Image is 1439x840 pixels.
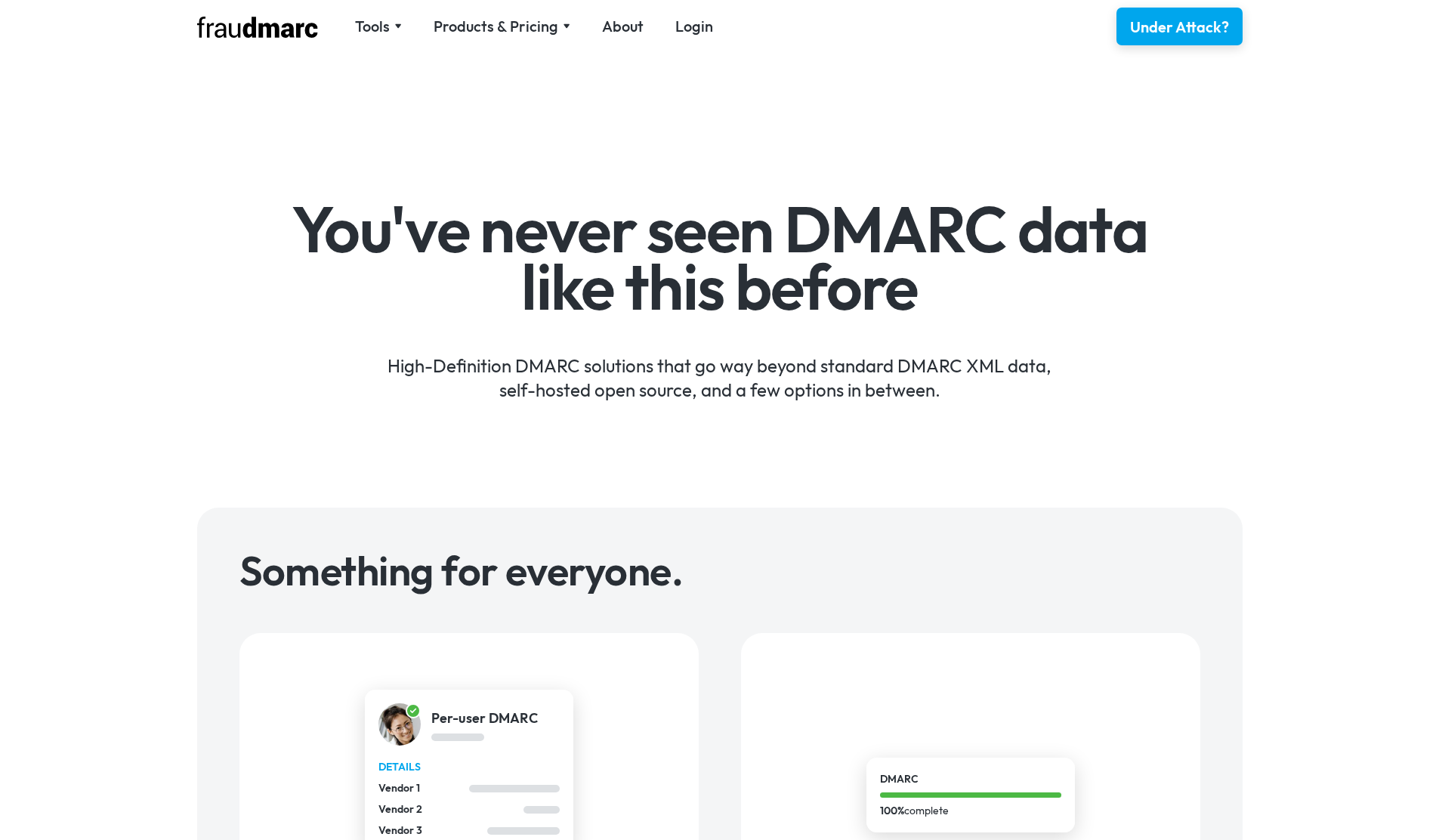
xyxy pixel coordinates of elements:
[281,331,1158,402] div: High-Definition DMARC solutions that go way beyond standard DMARC XML data, self-hosted open sour...
[880,771,1061,787] div: DMARC
[434,16,558,37] div: Products & Pricing
[431,709,538,728] div: Per-user DMARC
[602,16,644,37] a: About
[281,201,1158,315] h1: You've never seen DMARC data like this before
[355,16,390,37] div: Tools
[378,823,487,838] div: Vendor 3
[1116,8,1243,45] a: Under Attack?
[378,780,469,796] div: Vendor 1
[1130,17,1229,38] div: Under Attack?
[880,803,1061,819] div: complete
[239,550,1200,591] h3: Something for everyone.
[355,16,402,37] div: Tools
[880,804,904,817] strong: 100%
[378,801,523,817] div: Vendor 2
[434,16,570,37] div: Products & Pricing
[675,16,713,37] a: Login
[378,759,560,775] div: details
